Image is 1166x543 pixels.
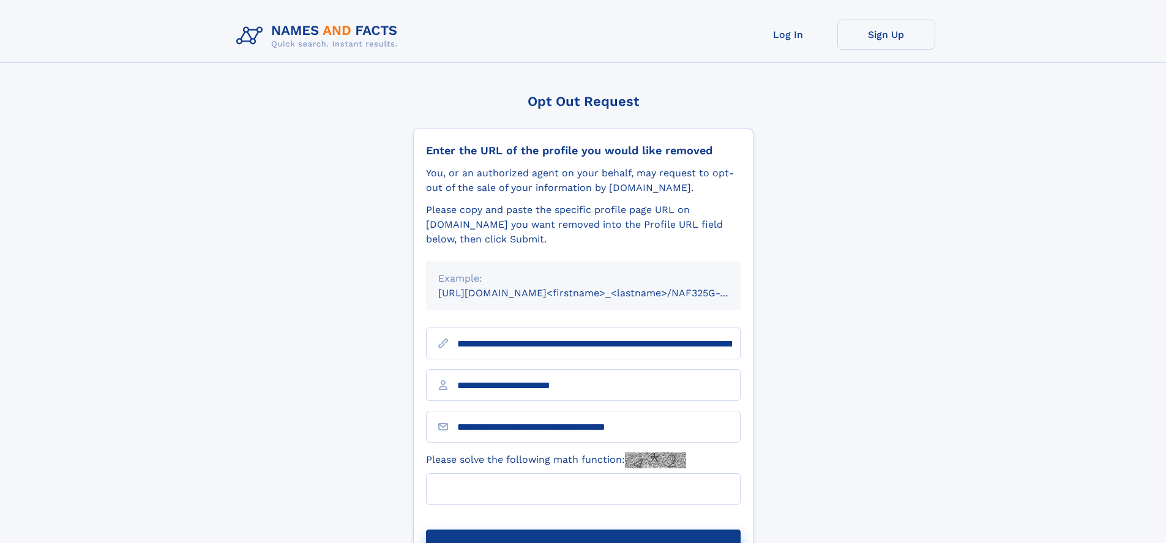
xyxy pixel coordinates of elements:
a: Sign Up [837,20,935,50]
div: Enter the URL of the profile you would like removed [426,144,741,157]
small: [URL][DOMAIN_NAME]<firstname>_<lastname>/NAF325G-xxxxxxxx [438,287,764,299]
div: You, or an authorized agent on your behalf, may request to opt-out of the sale of your informatio... [426,166,741,195]
label: Please solve the following math function: [426,452,686,468]
div: Please copy and paste the specific profile page URL on [DOMAIN_NAME] you want removed into the Pr... [426,203,741,247]
a: Log In [739,20,837,50]
div: Opt Out Request [413,94,753,109]
div: Example: [438,271,728,286]
img: Logo Names and Facts [231,20,408,53]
